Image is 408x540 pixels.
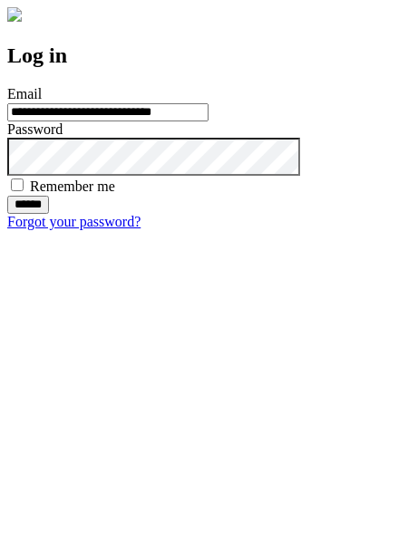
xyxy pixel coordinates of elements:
[7,43,401,68] h2: Log in
[7,7,22,22] img: logo-4e3dc11c47720685a147b03b5a06dd966a58ff35d612b21f08c02c0306f2b779.png
[7,86,42,101] label: Email
[7,121,63,137] label: Password
[30,178,115,194] label: Remember me
[7,214,141,229] a: Forgot your password?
